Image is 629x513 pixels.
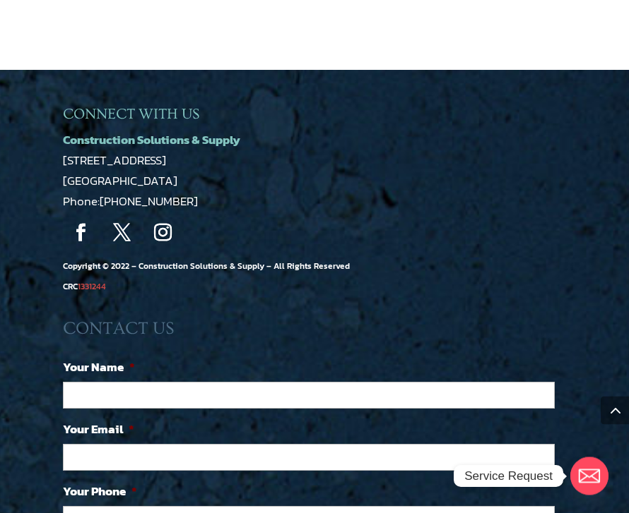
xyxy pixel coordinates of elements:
label: Your Phone [63,484,137,500]
h3: CONTACT US [63,319,566,347]
label: Your Name [63,360,135,375]
span: [GEOGRAPHIC_DATA] [63,172,177,191]
a: Construction Solutions & Supply [63,131,240,150]
span: CONNECT WITH US [63,107,199,123]
span: [STREET_ADDRESS] [63,152,166,170]
a: Email [570,457,609,495]
a: [PHONE_NUMBER] [100,193,198,211]
span: CRC [63,281,106,294]
a: Follow on Instagram [145,216,180,251]
a: Follow on Facebook [63,216,98,251]
a: 1331244 [78,281,106,294]
a: Follow on X [104,216,139,251]
label: Your Email [63,422,134,437]
span: Phone: [63,193,198,211]
span: Copyright © 2022 – Construction Solutions & Supply – All Rights Reserved [63,260,350,294]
